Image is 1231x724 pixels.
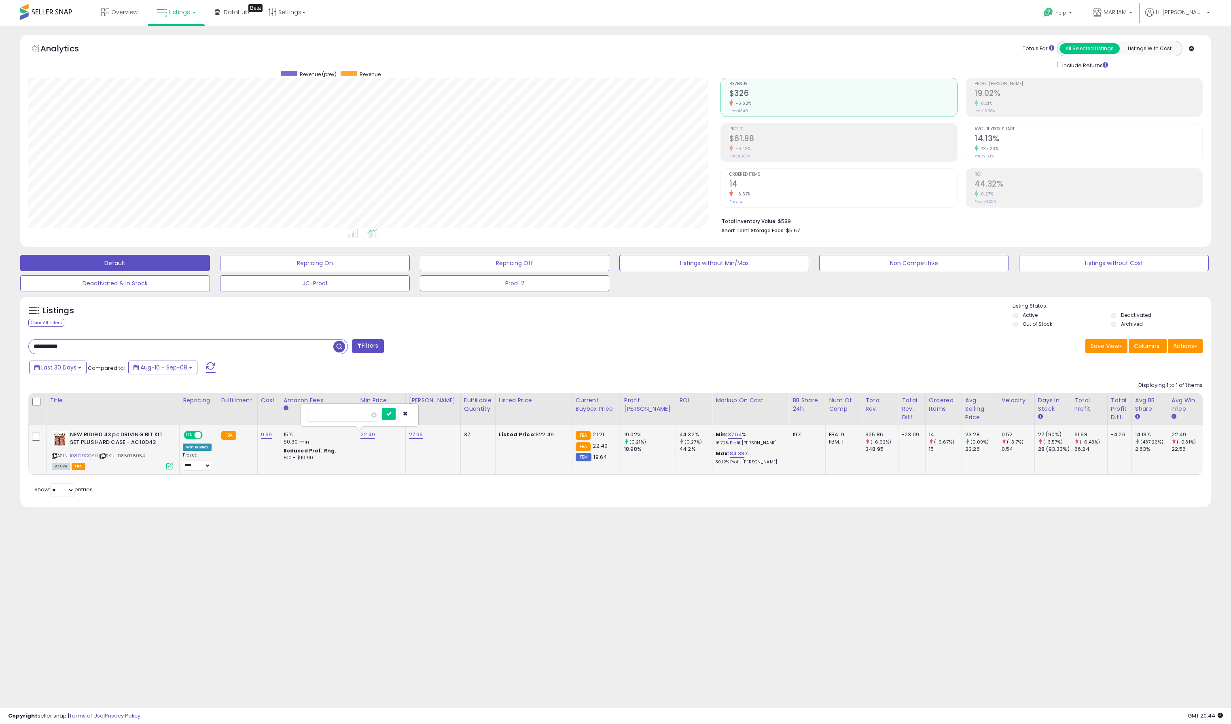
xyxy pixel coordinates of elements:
div: ROI [679,396,709,405]
small: FBA [221,431,236,440]
span: OFF [201,432,214,439]
small: Amazon Fees. [284,405,288,412]
span: Overview [111,8,138,16]
div: Cost [261,396,277,405]
div: Fulfillable Quantity [464,396,492,413]
div: 0.52 [1002,431,1034,438]
span: 22.49 [593,442,608,450]
small: Avg BB Share. [1135,413,1140,420]
div: Include Returns [1051,60,1118,70]
span: Show: entries [34,486,93,493]
button: Non Competitive [819,255,1009,271]
div: -4.26 [1111,431,1125,438]
small: (437.26%) [1140,439,1163,445]
a: 27.99 [409,431,423,439]
small: Prev: 2.63% [975,154,994,159]
h2: $326 [729,89,957,100]
span: ON [184,432,195,439]
a: 9.99 [261,431,272,439]
span: Avg. Buybox Share [975,127,1202,132]
div: 28 (93.33%) [1038,446,1071,453]
div: 0.54 [1002,446,1034,453]
div: 23.26 [965,446,998,453]
span: All listings currently available for purchase on Amazon [52,463,70,470]
p: 16.72% Profit [PERSON_NAME] [716,440,783,446]
span: $5.67 [786,227,800,234]
button: Repricing On [220,255,410,271]
a: 84.38 [730,450,745,458]
a: Hi [PERSON_NAME] [1145,8,1210,26]
span: 19.64 [593,453,607,461]
span: 21.21 [593,431,604,438]
span: Ordered Items [729,172,957,177]
small: Days In Stock. [1038,413,1043,420]
h2: 19.02% [975,89,1202,100]
span: | SKU: 1035076054 [99,452,145,459]
div: 44.2% [679,446,712,453]
div: 23.28 [965,431,998,438]
span: Compared to: [88,364,125,372]
b: NEW RIDGID 43 pc DRIVING BIT KIT SET PLUS HARD CASE - AC10D43 [70,431,168,448]
div: 22.56 [1172,446,1204,453]
img: 51wPTzuRqTL._SL40_.jpg [52,431,68,447]
div: 15% [284,431,351,438]
small: (0.09%) [970,439,989,445]
small: (-3.7%) [1007,439,1023,445]
button: Deactivated & In Stock [20,275,210,291]
small: -6.62% [733,100,752,106]
button: Save View [1085,339,1127,353]
div: Current Buybox Price [576,396,617,413]
div: 14.13% [1135,431,1168,438]
div: 44.32% [679,431,712,438]
div: Listed Price [499,396,569,405]
span: Columns [1134,342,1159,350]
small: -6.43% [733,146,751,152]
small: (0.27%) [684,439,702,445]
button: Aug-10 - Sep-08 [128,361,197,374]
p: Listing States: [1013,302,1211,310]
div: ASIN: [52,431,173,469]
div: Total Profit [1074,396,1104,413]
button: Default [20,255,210,271]
div: Velocity [1002,396,1031,405]
div: Profit [PERSON_NAME] [624,396,672,413]
span: Hi [PERSON_NAME] [1156,8,1204,16]
small: (-6.67%) [934,439,954,445]
span: MARJAM [1104,8,1127,16]
button: Columns [1129,339,1167,353]
small: Prev: 44.20% [975,199,996,204]
button: Prod-2 [420,275,610,291]
span: Profit [729,127,957,132]
div: Avg Selling Price [965,396,995,422]
small: Prev: $66.24 [729,154,750,159]
button: Actions [1168,339,1203,353]
small: (0.21%) [629,439,646,445]
div: FBM: 1 [829,438,856,446]
label: Deactivated [1121,312,1151,318]
span: ROI [975,172,1202,177]
small: (-3.57%) [1043,439,1063,445]
div: Total Profit Diff. [1111,396,1128,422]
h5: Listings [43,305,74,316]
button: Listings without Cost [1019,255,1209,271]
div: Ordered Items [929,396,958,413]
div: 22.49 [1172,431,1204,438]
div: Amazon Fees [284,396,354,405]
small: Avg Win Price. [1172,413,1176,420]
h2: 44.32% [975,179,1202,190]
small: Prev: $349 [729,108,748,113]
div: 27 (90%) [1038,431,1071,438]
a: Help [1037,1,1080,26]
h2: 14 [729,179,957,190]
b: Min: [716,431,728,438]
span: Profit [PERSON_NAME] [975,82,1202,86]
li: $589 [722,216,1197,225]
small: 437.26% [978,146,999,152]
a: B08129CQYH [68,452,98,459]
div: 348.95 [865,446,898,453]
div: $22.49 [499,431,566,438]
div: 325.86 [865,431,898,438]
b: Reduced Prof. Rng. [284,447,337,454]
div: 19% [792,431,819,438]
button: Filters [352,339,383,353]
